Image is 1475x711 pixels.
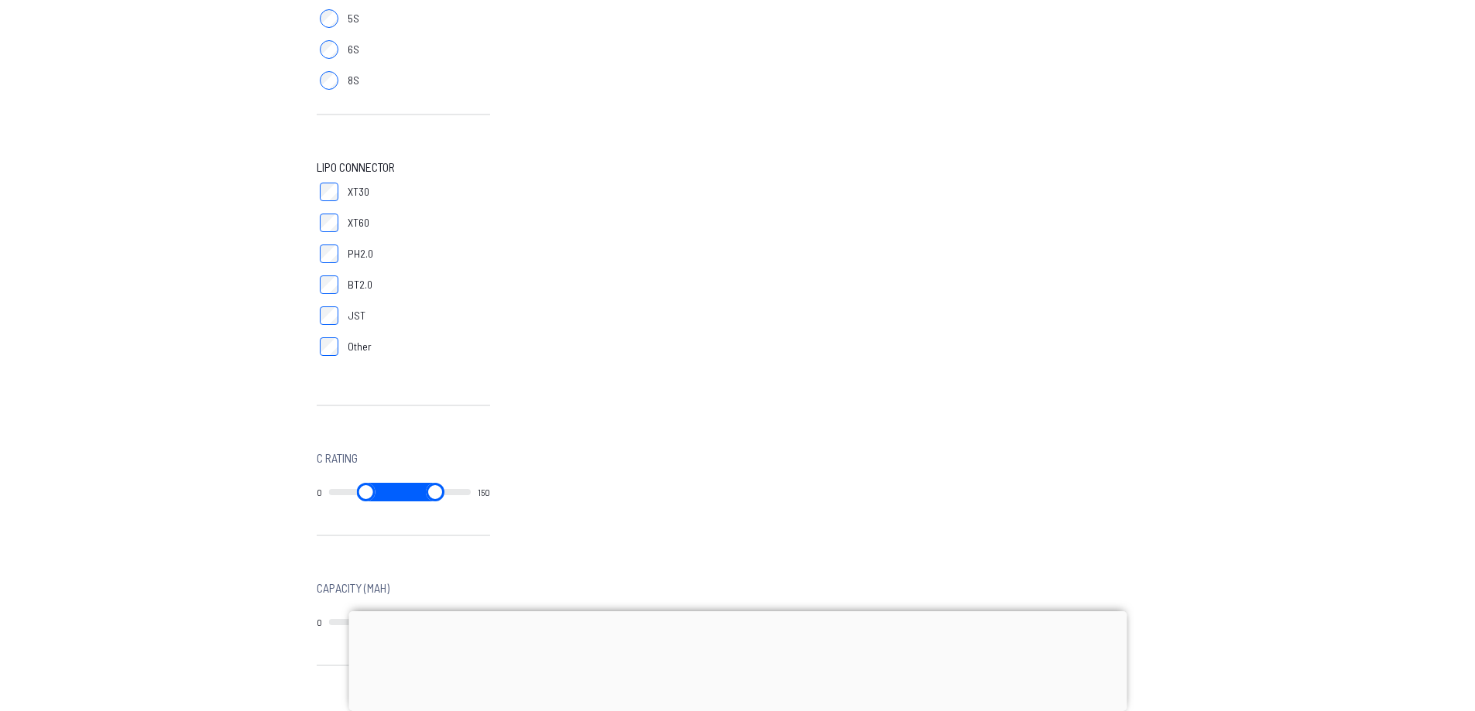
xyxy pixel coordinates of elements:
[348,611,1127,707] iframe: Advertisement
[320,244,338,263] input: PH2.0
[348,308,365,323] span: JST
[348,277,372,292] span: BT2.0
[320,275,338,294] input: BT2.0
[320,306,338,325] input: JST
[320,9,338,28] input: 5S
[348,184,369,200] span: XT30
[317,486,322,498] output: 0
[478,486,490,498] output: 150
[348,246,373,261] span: PH2.0
[320,183,338,201] input: XT30
[348,73,359,88] span: 8S
[348,11,359,26] span: 5S
[320,214,338,232] input: XT60
[320,337,338,356] input: Other
[320,71,338,90] input: 8S
[348,42,359,57] span: 6S
[317,158,395,176] span: LiPo Connector
[317,449,358,467] span: C Rating
[320,40,338,59] input: 6S
[317,579,389,597] span: Capacity (mAh)
[348,339,372,354] span: Other
[348,215,369,231] span: XT60
[317,616,322,628] output: 0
